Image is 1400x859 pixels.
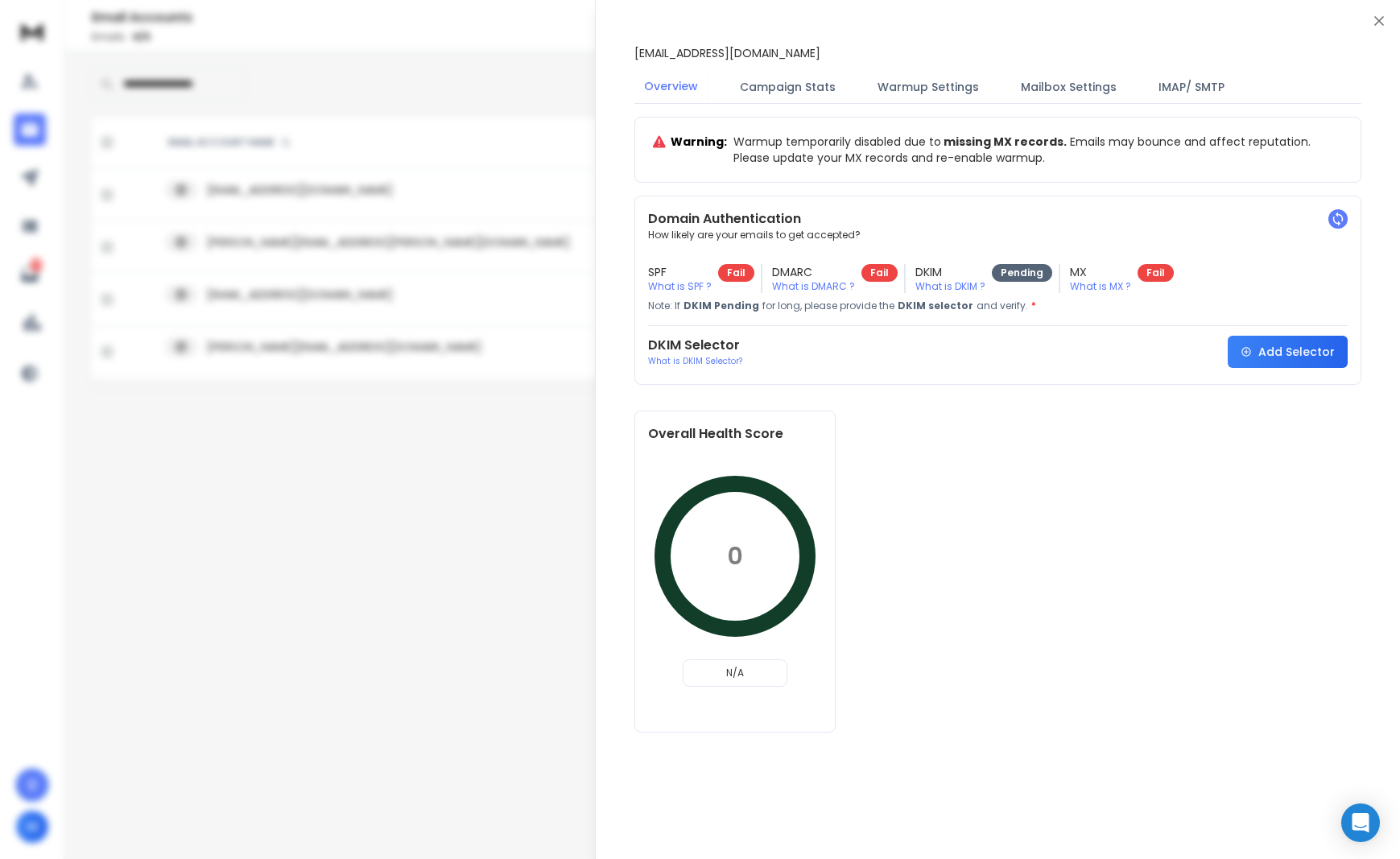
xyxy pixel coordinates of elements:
[915,264,985,280] h3: DKIM
[648,336,742,355] h2: DKIM Selector
[727,542,743,571] p: 0
[941,134,1067,150] span: missing MX records.
[683,299,759,312] span: DKIM Pending
[671,134,727,150] p: Warning:
[634,45,820,61] p: [EMAIL_ADDRESS][DOMAIN_NAME]
[634,68,708,105] button: Overview
[718,264,754,282] div: Fail
[648,424,822,444] h2: Overall Health Score
[772,264,855,280] h3: DMARC
[648,299,1348,312] p: Note: If for long, please provide the and verify.
[1070,264,1131,280] h3: MX
[648,264,712,280] h3: SPF
[730,69,845,105] button: Campaign Stats
[648,229,1348,242] p: How likely are your emails to get accepted?
[915,280,985,293] p: What is DKIM ?
[1341,803,1380,842] div: Open Intercom Messenger
[898,299,973,312] span: DKIM selector
[1138,264,1174,282] div: Fail
[1011,69,1126,105] button: Mailbox Settings
[1149,69,1234,105] button: IMAP/ SMTP
[772,280,855,293] p: What is DMARC ?
[868,69,989,105] button: Warmup Settings
[690,667,780,679] p: N/A
[648,280,712,293] p: What is SPF ?
[648,355,742,367] p: What is DKIM Selector?
[861,264,898,282] div: Fail
[1070,280,1131,293] p: What is MX ?
[733,134,1311,166] p: Warmup temporarily disabled due to Emails may bounce and affect reputation. Please update your MX...
[1228,336,1348,368] button: Add Selector
[992,264,1052,282] div: Pending
[648,209,1348,229] h2: Domain Authentication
